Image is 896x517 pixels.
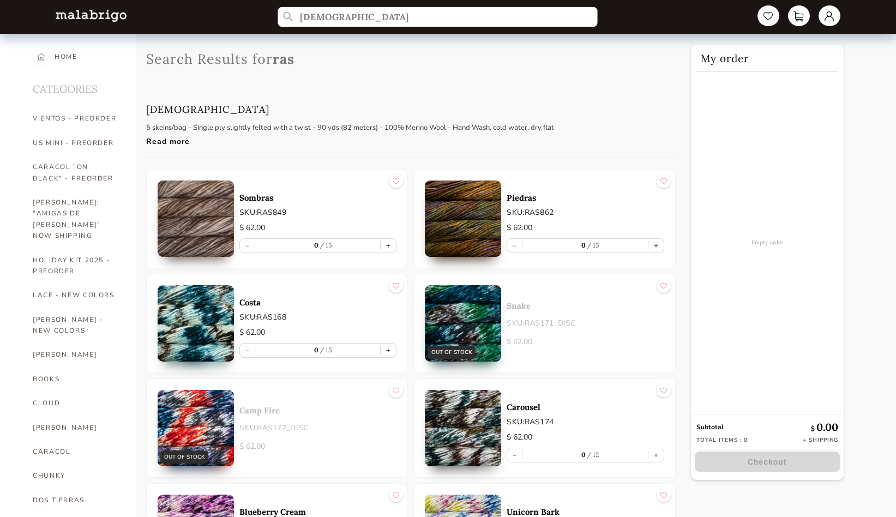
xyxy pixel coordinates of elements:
[507,300,664,311] a: Snake
[507,207,664,218] p: SKU: RAS862
[507,416,664,428] p: SKU: RAS174
[33,283,120,307] a: LACE - NEW COLORS
[33,69,120,106] h2: CATEGORIES
[146,131,554,147] div: Read more
[507,193,664,203] a: Piedras
[811,424,816,432] span: $
[691,72,844,413] div: Empty order
[381,344,396,357] button: +
[695,452,840,472] button: Checkout
[239,507,396,517] a: Blueberry Cream
[507,222,664,234] p: $ 62.00
[239,222,396,234] p: $ 62.00
[507,402,664,412] a: Carousel
[425,181,501,257] img: 0.jpg
[507,507,664,517] a: Unicorn Bark
[239,422,396,434] p: SKU: RAS172_DISC
[691,452,844,472] a: Checkout
[158,181,234,257] img: 0.jpg
[239,297,396,308] a: Costa
[55,45,77,69] div: HOME
[586,241,600,249] label: 15
[273,50,294,68] span: ras
[33,342,120,366] a: [PERSON_NAME]
[239,405,396,416] a: Camp Fire
[33,308,120,343] a: [PERSON_NAME] - NEW COLORS
[696,423,724,431] strong: Subtotal
[507,336,664,348] p: $ 62.00
[507,317,664,329] p: SKU: RAS171_DISC
[425,285,501,362] a: OUT OF STOCK
[33,367,120,391] a: BOOKS
[33,190,120,248] a: [PERSON_NAME]: "AMIGAS DE [PERSON_NAME]" NOW SHIPPING
[278,7,598,27] input: Search...
[696,45,838,72] h2: My order
[381,239,396,253] button: +
[239,311,396,323] p: SKU: RAS168
[37,49,45,65] img: home-nav-btn.c16b0172.svg
[239,193,396,203] a: Sombras
[648,448,664,462] button: +
[803,436,838,444] p: + Shipping
[239,327,396,339] p: $ 62.00
[33,391,120,415] a: CLOUD
[431,348,472,356] p: OUT OF STOCK
[811,420,838,434] p: 0.00
[318,346,333,354] label: 15
[33,464,120,488] a: CHUNKY
[158,390,234,466] a: OUT OF STOCK
[425,390,501,466] img: 0.jpg
[158,390,234,466] img: 0.jpg
[146,50,676,68] h1: Search Results for
[33,440,120,464] a: CARACOL
[239,207,396,218] p: SKU: RAS849
[33,248,120,284] a: HOLIDAY KIT 2025 - PREORDER
[56,10,127,21] img: L5WsItTXhTFtyxb3tkNoXNspfcfOAAWlbXYcuBTUg0FA22wzaAJ6kXiYLTb6coiuTfQf1mE2HwVko7IAAAAASUVORK5CYII=
[425,285,501,362] img: 0.jpg
[586,450,599,459] label: 12
[507,431,664,443] p: $ 62.00
[648,239,664,253] button: +
[696,436,748,444] p: Total items : 0
[146,123,554,133] p: 5 skeins/bag - Single ply slightly felted with a twist - 90 yds (82 meters) - 100% Merino Wool - ...
[158,285,234,362] img: 0.jpg
[318,241,333,249] label: 15
[33,488,120,512] a: DOS TIERRAS
[33,131,120,155] a: US MINI - PREORDER
[33,106,120,130] a: VIENTOS - PREORDER
[164,453,205,461] p: OUT OF STOCK
[239,441,396,453] p: $ 62.00
[33,416,120,440] a: [PERSON_NAME]
[146,103,269,116] h1: [DEMOGRAPHIC_DATA]
[33,155,120,190] a: CARACOL "ON BLACK" - PREORDER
